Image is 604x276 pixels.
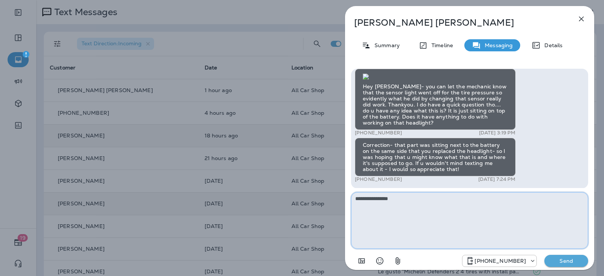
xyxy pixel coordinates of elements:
p: Send [550,257,582,264]
p: Details [541,42,562,48]
button: Add in a premade template [354,253,369,268]
p: Summary [371,42,400,48]
button: Select an emoji [372,253,387,268]
div: Correction- that part was sitting next to the battery on the same side that you replaced the head... [355,138,516,176]
p: [DATE] 7:24 PM [478,176,516,182]
p: Timeline [428,42,453,48]
p: Messaging [481,42,513,48]
button: Send [544,255,588,267]
p: [PERSON_NAME] [PERSON_NAME] [354,17,560,28]
p: [DATE] 3:19 PM [479,130,516,136]
div: Hey [PERSON_NAME]- you can let the mechanic know that the sensor light went off for the tire pres... [355,69,516,130]
img: twilio-download [363,74,369,80]
div: +1 (689) 265-4479 [462,256,536,265]
p: [PHONE_NUMBER] [475,258,526,264]
p: [PHONE_NUMBER] [355,176,402,182]
p: [PHONE_NUMBER] [355,130,402,136]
